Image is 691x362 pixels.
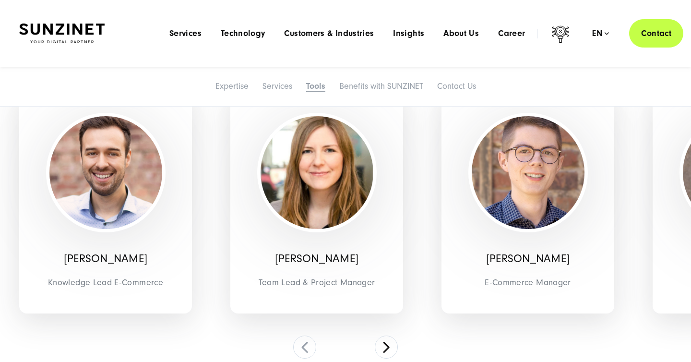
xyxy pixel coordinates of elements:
a: Tools [306,81,325,91]
a: Benefits with SUNZINET [339,81,423,91]
img: Daniel-Keller [49,116,162,229]
img: SUNZINET Full Service Digital Agentur [19,24,105,44]
a: Customers & Industries [284,29,374,38]
a: About Us [443,29,479,38]
p: [PERSON_NAME] [449,252,607,266]
img: Inga Feischen [261,116,373,229]
span: Team Lead & Project Manager [238,275,396,290]
p: [PERSON_NAME] [26,252,185,266]
a: Services [169,29,202,38]
img: David Klein - E-Commerce Manager - SUNZINET [472,116,584,229]
a: Expertise [215,81,249,91]
a: Technology [221,29,265,38]
div: en [592,29,609,38]
a: Services [262,81,292,91]
span: E-Commerce Manager [449,275,607,290]
a: Insights [393,29,424,38]
a: Contact [629,19,683,48]
p: [PERSON_NAME] [238,252,396,266]
a: Contact Us [437,81,476,91]
span: Knowledge Lead E-Commerce [26,275,185,290]
a: Career [498,29,525,38]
